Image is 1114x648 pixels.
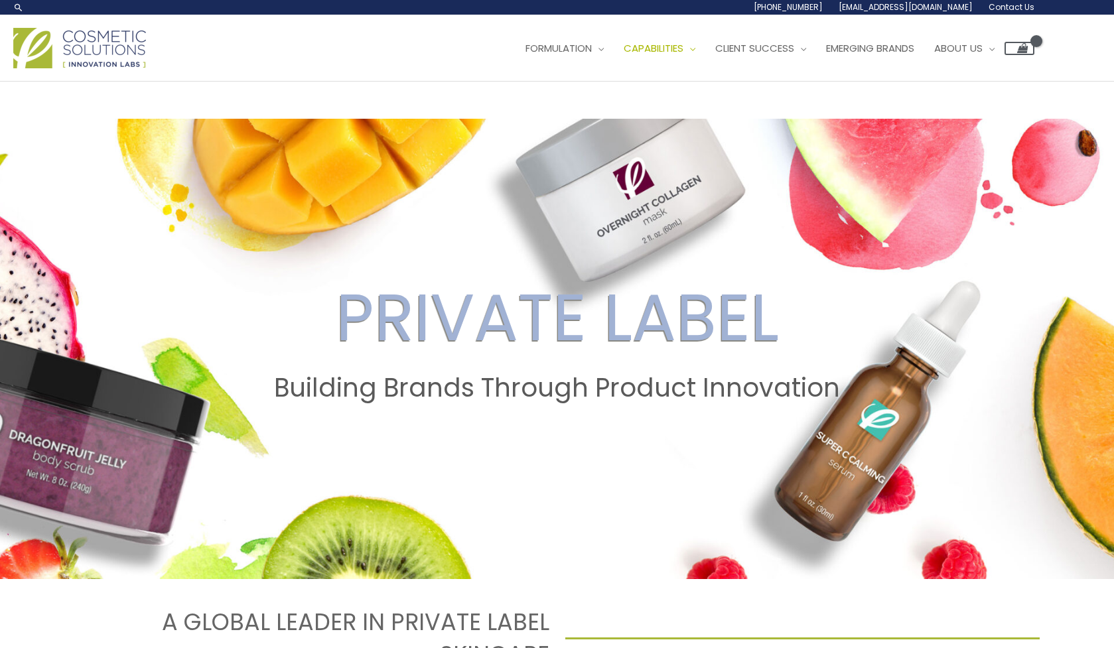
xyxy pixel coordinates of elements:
nav: Site Navigation [506,29,1034,68]
a: Emerging Brands [816,29,924,68]
span: [PHONE_NUMBER] [754,1,823,13]
span: Contact Us [989,1,1034,13]
span: [EMAIL_ADDRESS][DOMAIN_NAME] [839,1,973,13]
img: Cosmetic Solutions Logo [13,28,146,68]
a: Formulation [516,29,614,68]
h2: Building Brands Through Product Innovation [13,373,1101,403]
a: Client Success [705,29,816,68]
a: About Us [924,29,1005,68]
h2: PRIVATE LABEL [13,279,1101,357]
a: Search icon link [13,2,24,13]
a: View Shopping Cart, empty [1005,42,1034,55]
span: Client Success [715,41,794,55]
span: Capabilities [624,41,683,55]
a: Capabilities [614,29,705,68]
span: Formulation [525,41,592,55]
span: About Us [934,41,983,55]
span: Emerging Brands [826,41,914,55]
